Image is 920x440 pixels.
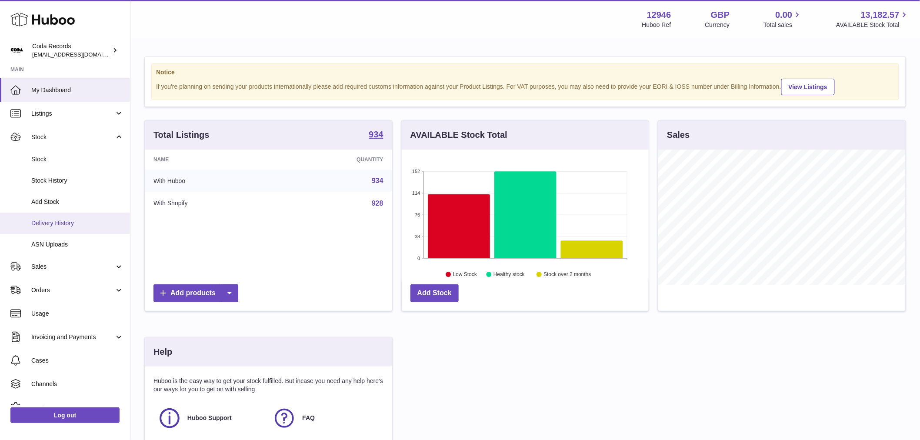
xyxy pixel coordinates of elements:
img: internalAdmin-12946@internal.huboo.com [10,44,23,57]
h3: Help [153,346,172,358]
a: Log out [10,407,120,423]
a: 13,182.57 AVAILABLE Stock Total [836,9,910,29]
a: 934 [372,177,383,184]
div: If you're planning on sending your products internationally please add required customs informati... [156,77,894,95]
span: FAQ [302,414,315,422]
strong: 934 [369,130,383,139]
span: 0.00 [776,9,793,21]
span: Add Stock [31,198,123,206]
a: View Listings [781,79,835,95]
th: Quantity [278,150,392,170]
span: Stock History [31,177,123,185]
td: With Shopify [145,192,278,215]
span: Usage [31,310,123,318]
span: Channels [31,380,123,388]
div: Currency [705,21,730,29]
text: 76 [415,212,420,217]
span: Stock [31,155,123,163]
span: Invoicing and Payments [31,333,114,341]
strong: GBP [711,9,730,21]
div: Huboo Ref [642,21,671,29]
text: 152 [412,169,420,174]
span: AVAILABLE Stock Total [836,21,910,29]
h3: Total Listings [153,129,210,141]
span: Delivery History [31,219,123,227]
span: ASN Uploads [31,240,123,249]
strong: 12946 [647,9,671,21]
span: Cases [31,357,123,365]
span: Total sales [763,21,802,29]
text: 38 [415,234,420,239]
td: With Huboo [145,170,278,192]
span: Settings [31,403,123,412]
span: Sales [31,263,114,271]
div: Coda Records [32,42,110,59]
h3: Sales [667,129,690,141]
a: Huboo Support [158,407,264,430]
a: 928 [372,200,383,207]
span: [EMAIL_ADDRESS][DOMAIN_NAME] [32,51,128,58]
span: Stock [31,133,114,141]
a: 934 [369,130,383,140]
a: Add products [153,284,238,302]
strong: Notice [156,68,894,77]
th: Name [145,150,278,170]
text: 0 [417,256,420,261]
span: 13,182.57 [861,9,900,21]
span: Listings [31,110,114,118]
a: Add Stock [410,284,459,302]
span: My Dashboard [31,86,123,94]
text: Stock over 2 months [543,272,591,278]
text: 114 [412,190,420,196]
h3: AVAILABLE Stock Total [410,129,507,141]
a: 0.00 Total sales [763,9,802,29]
text: Healthy stock [493,272,525,278]
text: Low Stock [453,272,477,278]
span: Huboo Support [187,414,232,422]
p: Huboo is the easy way to get your stock fulfilled. But incase you need any help here's our ways f... [153,377,383,393]
span: Orders [31,286,114,294]
a: FAQ [273,407,379,430]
